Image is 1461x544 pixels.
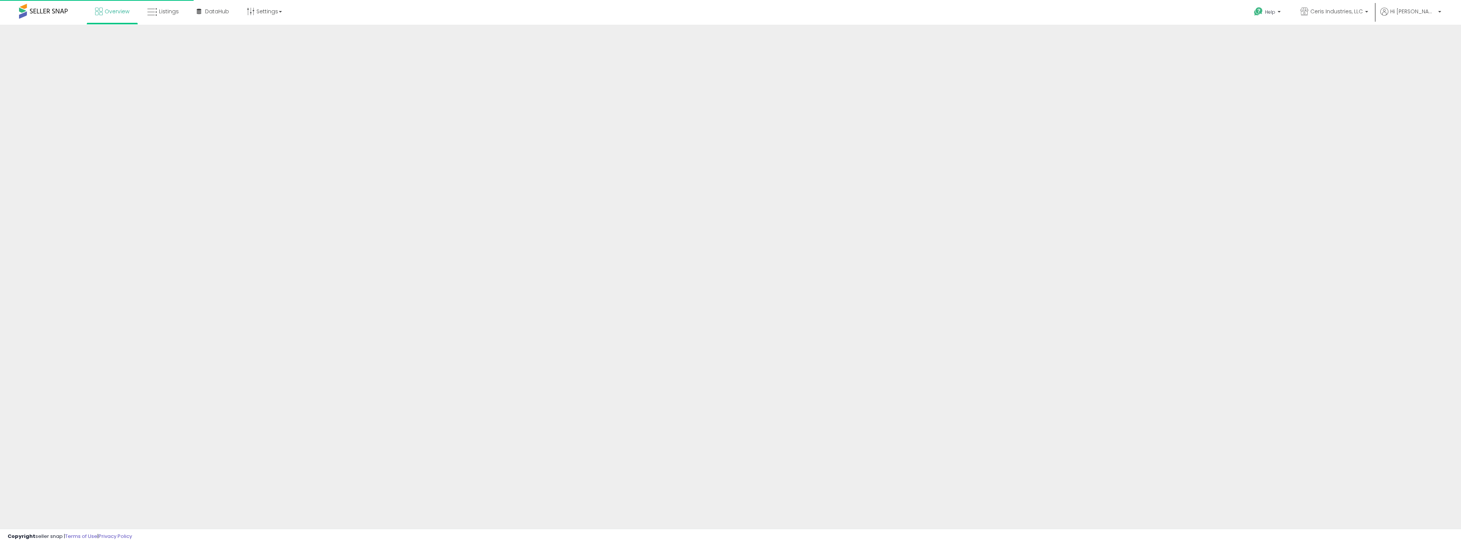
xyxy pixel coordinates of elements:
span: Help [1265,9,1275,15]
span: DataHub [205,8,229,15]
i: Get Help [1254,7,1263,16]
a: Help [1248,1,1288,25]
span: Hi [PERSON_NAME] [1390,8,1436,15]
span: Listings [159,8,179,15]
a: Hi [PERSON_NAME] [1380,8,1441,25]
span: Ceris Industries, LLC [1310,8,1363,15]
span: Overview [105,8,129,15]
